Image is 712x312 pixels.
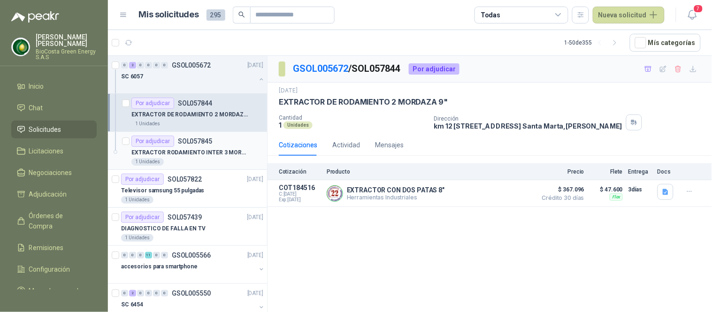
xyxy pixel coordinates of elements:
p: Producto [327,168,532,175]
span: Chat [29,103,43,113]
p: SOL057439 [168,214,202,221]
div: 0 [137,62,144,68]
div: 0 [161,62,168,68]
a: Por adjudicarSOL057844EXTRACTOR DE RODAMIENTO 2 MORDAZA 9"1 Unidades [108,94,267,132]
div: 2 [129,290,136,297]
div: 0 [121,62,128,68]
p: km 12 [STREET_ADDRESS] Santa Marta , [PERSON_NAME] [434,122,622,130]
button: 7 [684,7,701,23]
p: BioCosta Green Energy S.A.S [36,49,97,60]
div: 0 [121,290,128,297]
div: Por adjudicar [409,63,459,75]
button: Nueva solicitud [593,7,665,23]
p: $ 47.600 [590,184,623,195]
div: Por adjudicar [121,174,164,185]
img: Company Logo [327,186,343,201]
div: Mensajes [375,140,404,150]
div: 0 [145,62,152,68]
p: DIAGNOSTICO DE FALLA EN TV [121,224,206,233]
div: 1 Unidades [121,234,153,242]
span: Remisiones [29,243,64,253]
p: Flete [590,168,623,175]
p: COT184516 [279,184,321,191]
div: Cotizaciones [279,140,317,150]
span: Adjudicación [29,189,67,199]
div: 0 [153,252,160,259]
p: Cantidad [279,114,427,121]
p: 1 [279,121,282,129]
a: Inicio [11,77,97,95]
h1: Mis solicitudes [139,8,199,22]
div: Todas [481,10,500,20]
p: SC 6057 [121,72,143,81]
p: GSOL005672 [172,62,211,68]
a: Manuales y ayuda [11,282,97,300]
div: Flex [610,193,623,201]
div: Por adjudicar [131,98,174,109]
p: [DATE] [247,61,263,70]
p: SOL057844 [178,100,212,107]
p: EXTRACTOR RODAMIENTO INTER 3 MORDAZA 8" [131,148,248,157]
span: Crédito 30 días [537,195,584,201]
a: Por adjudicarSOL057439[DATE] DIAGNOSTICO DE FALLA EN TV1 Unidades [108,208,267,246]
a: Remisiones [11,239,97,257]
p: [DATE] [247,289,263,298]
p: [PERSON_NAME] [PERSON_NAME] [36,34,97,47]
p: EXTRACTOR CON DOS PATAS 8" [347,186,444,194]
div: 0 [137,290,144,297]
div: 1 - 50 de 355 [565,35,622,50]
a: 0 2 0 0 0 0 GSOL005672[DATE] SC 6057 [121,60,265,90]
div: 0 [161,252,168,259]
p: Dirección [434,115,622,122]
a: 0 0 0 11 0 0 GSOL005566[DATE] accesorios para smartphone [121,250,265,280]
p: [DATE] [247,213,263,222]
p: SOL057822 [168,176,202,183]
span: Manuales y ayuda [29,286,83,296]
p: [DATE] [279,86,298,95]
p: GSOL005566 [172,252,211,259]
a: Por adjudicarSOL057845EXTRACTOR RODAMIENTO INTER 3 MORDAZA 8"1 Unidades [108,132,267,170]
p: Herramientas Industriales [347,194,444,201]
div: 11 [145,252,152,259]
p: [DATE] [247,251,263,260]
span: 7 [693,4,704,13]
span: C: [DATE] [279,191,321,197]
div: 0 [145,290,152,297]
p: Docs [658,168,676,175]
span: Configuración [29,264,70,274]
a: Configuración [11,260,97,278]
div: 0 [161,290,168,297]
img: Logo peakr [11,11,59,23]
p: accesorios para smartphone [121,262,198,271]
a: Negociaciones [11,164,97,182]
button: Mís categorías [630,34,701,52]
p: SC 6454 [121,300,143,309]
div: Por adjudicar [131,136,174,147]
p: GSOL005550 [172,290,211,297]
p: 3 días [628,184,652,195]
p: Cotización [279,168,321,175]
span: Exp: [DATE] [279,197,321,203]
div: 0 [153,62,160,68]
p: [DATE] [247,175,263,184]
div: Actividad [332,140,360,150]
p: EXTRACTOR DE RODAMIENTO 2 MORDAZA 9" [279,97,448,107]
a: Órdenes de Compra [11,207,97,235]
a: Licitaciones [11,142,97,160]
a: Chat [11,99,97,117]
p: Precio [537,168,584,175]
a: Solicitudes [11,121,97,138]
span: Licitaciones [29,146,64,156]
span: 295 [207,9,225,21]
span: Solicitudes [29,124,61,135]
div: 1 Unidades [131,158,164,166]
div: 1 Unidades [131,120,164,128]
span: Negociaciones [29,167,72,178]
span: Inicio [29,81,44,91]
p: / SOL057844 [293,61,401,76]
a: GSOL005672 [293,63,348,74]
div: 0 [129,252,136,259]
div: 1 Unidades [121,196,153,204]
div: 0 [153,290,160,297]
div: Unidades [283,122,313,129]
